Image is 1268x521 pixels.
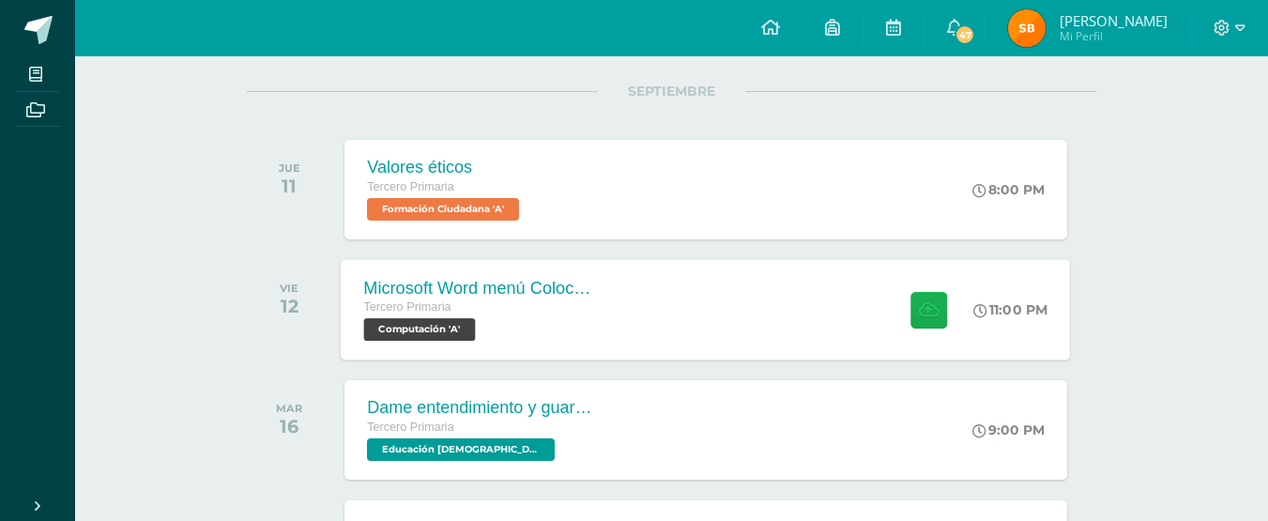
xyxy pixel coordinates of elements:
div: JUE [279,161,300,175]
div: 11:00 PM [974,301,1048,318]
span: Mi Perfil [1060,28,1168,44]
div: 16 [276,415,302,437]
span: Computación 'A' [364,318,476,341]
span: Tercero Primaria [367,180,453,193]
span: Tercero Primaria [364,300,451,314]
span: Formación Ciudadana 'A' [367,198,519,221]
span: Educación Cristiana 'A' [367,438,555,461]
div: Valores éticos [367,158,524,177]
div: Dame entendimiento y guardare tu palabra [367,398,592,418]
img: 2891613e1c03be176a40784543d0da6f.png [1008,9,1046,47]
span: SEPTIEMBRE [598,83,745,100]
span: [PERSON_NAME] [1060,11,1168,30]
div: 12 [280,295,298,317]
div: 8:00 PM [972,181,1045,198]
div: VIE [280,282,298,295]
div: Microsoft Word menú Colocación de márgenes [364,278,591,298]
span: Tercero Primaria [367,421,453,434]
div: 11 [279,175,300,197]
span: 47 [955,24,975,45]
div: 9:00 PM [972,421,1045,438]
div: MAR [276,402,302,415]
